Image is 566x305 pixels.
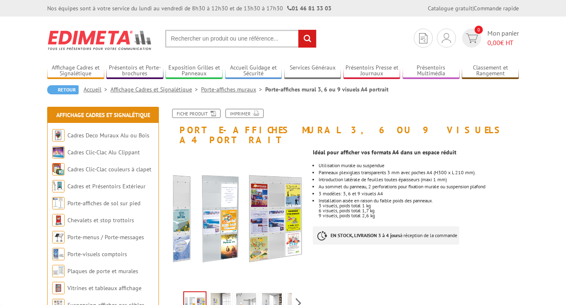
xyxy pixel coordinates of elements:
p: Utilisation murale ou suspendue [319,163,519,168]
img: Vitrines et tableaux affichage [52,282,65,294]
img: Edimeta [47,25,153,55]
img: Cadres Deco Muraux Alu ou Bois [52,129,65,142]
a: Catalogue gratuit [428,5,472,12]
a: Affichage Cadres et Signalétique [56,111,150,119]
a: Présentoirs et Porte-brochures [106,64,163,78]
a: Cadres et Présentoirs Extérieur [67,183,146,190]
a: Porte-menus / Porte-messages [67,233,144,241]
a: Classement et Rangement [462,64,519,78]
img: Cadres Clic-Clac couleurs à clapet [52,163,65,175]
p: à réception de la commande [313,226,459,245]
li: Porte-affiches mural 3, 6 ou 9 visuels A4 portrait [265,85,389,94]
span: 0,00 [487,38,500,47]
input: Rechercher un produit ou une référence... [165,30,317,48]
a: Commande rapide [474,5,519,12]
div: | [428,4,519,12]
strong: 01 46 81 33 03 [287,5,331,12]
img: Cadres et Présentoirs Extérieur [52,180,65,192]
img: Porte-affiches de sol sur pied [52,197,65,209]
a: Porte-affiches muraux [201,86,265,93]
a: Cadres Deco Muraux Alu ou Bois [67,132,149,139]
span: 0 [475,26,483,34]
a: Fiche produit [172,109,221,118]
a: Chevalets et stop trottoirs [67,216,134,224]
a: Retour [47,85,79,94]
img: Cadres Clic-Clac Alu Clippant [52,146,65,159]
a: Cadres Clic-Clac Alu Clippant [67,149,140,156]
img: Porte-menus / Porte-messages [52,231,65,243]
a: Cadres Clic-Clac couleurs à clapet [67,166,151,173]
li: Introduction latérale de feuilles toutes épaisseurs (maxi 1 mm) [319,177,519,182]
a: Porte-visuels comptoirs [67,250,127,258]
h1: Porte-affiches mural 3, 6 ou 9 visuels A4 portrait [161,109,525,145]
img: porte_affiches_muraux_4034n.jpg [167,149,307,288]
a: Affichage Cadres et Signalétique [110,86,201,93]
span: € HT [487,38,519,48]
p: 3 visuels, poids total 1 kg [319,203,519,208]
img: Plaques de porte et murales [52,265,65,277]
li: Panneaux plexiglass transparents 3 mm avec poches A4 (H300 x L 210 mm). [319,170,519,175]
img: Chevalets et stop trottoirs [52,214,65,226]
a: Imprimer [225,109,264,118]
div: Nos équipes sont à votre service du lundi au vendredi de 8h30 à 12h30 et de 13h30 à 17h30 [47,4,331,12]
img: devis rapide [419,33,427,43]
strong: EN STOCK, LIVRAISON 3 à 4 jours [331,232,400,238]
a: Plaques de porte et murales [67,267,138,275]
a: Exposition Grilles et Panneaux [165,64,223,78]
input: rechercher [298,30,316,48]
a: devis rapide 0 Mon panier 0,00€ HT [460,29,519,48]
p: 3 modèles: 3, 6 et 9 visuels A4 [319,191,519,196]
p: 6 visuels, poids total 1,7 kg [319,208,519,213]
p: 9 visuels, poids total 2,6 kg [319,213,519,218]
a: Affichage Cadres et Signalétique [47,64,104,78]
img: Porte-visuels comptoirs [52,248,65,260]
p: Installation aisée en raison du faible poids des panneaux. [319,198,519,203]
a: Porte-affiches de sol sur pied [67,199,140,207]
a: Accueil Guidage et Sécurité [225,64,282,78]
span: Mon panier [487,29,519,48]
a: Présentoirs Multimédia [403,64,460,78]
a: Services Généraux [284,64,341,78]
img: devis rapide [466,34,478,43]
img: devis rapide [442,33,451,43]
p: Idéal pour afficher vos formats A4 dans un espace réduit [313,150,519,155]
li: Au sommet du panneau, 2 perforations pour fixation murale ou suspension plafond [319,184,519,189]
a: Accueil [84,86,110,93]
a: Présentoirs Presse et Journaux [343,64,401,78]
a: Vitrines et tableaux affichage [67,284,141,292]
